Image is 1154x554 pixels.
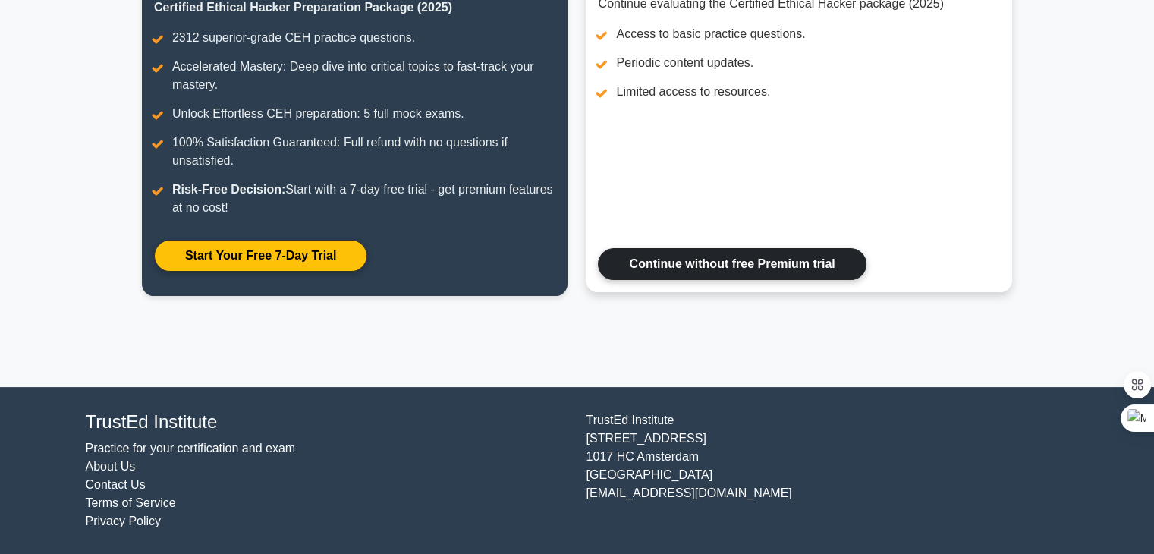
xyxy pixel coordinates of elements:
a: Terms of Service [86,496,176,509]
a: Contact Us [86,478,146,491]
a: About Us [86,460,136,473]
h4: TrustEd Institute [86,411,568,433]
a: Start Your Free 7-Day Trial [154,240,367,272]
a: Continue without free Premium trial [598,248,866,280]
div: TrustEd Institute [STREET_ADDRESS] 1017 HC Amsterdam [GEOGRAPHIC_DATA] [EMAIL_ADDRESS][DOMAIN_NAME] [577,411,1078,530]
a: Privacy Policy [86,515,162,527]
a: Practice for your certification and exam [86,442,296,455]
